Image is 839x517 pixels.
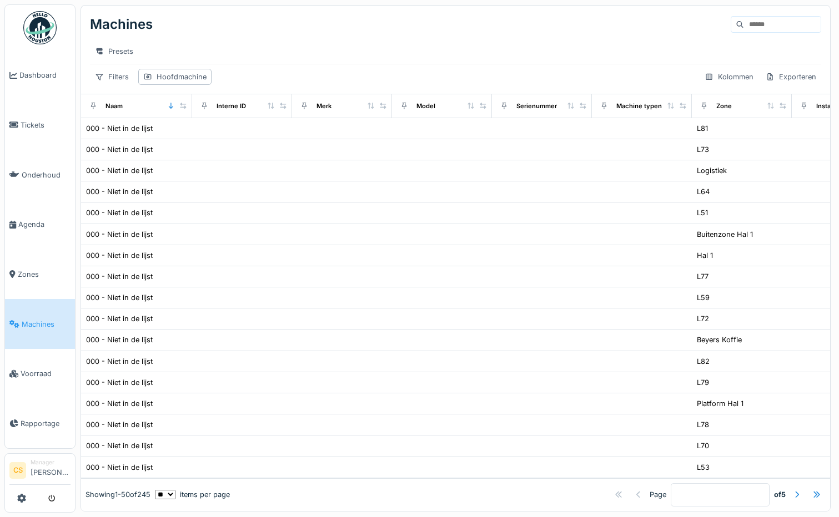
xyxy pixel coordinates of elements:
div: 000 - Niet in de lijst [86,356,153,367]
div: 000 - Niet in de lijst [86,377,153,388]
div: 000 - Niet in de lijst [86,419,153,430]
div: L51 [697,207,708,218]
li: CS [9,462,26,479]
div: L53 [697,462,710,473]
img: Badge_color-CXgf-gQk.svg [23,11,57,44]
div: Showing 1 - 50 of 245 [86,490,150,500]
div: Presets [90,43,138,59]
div: Model [416,102,435,111]
div: L70 [697,440,709,451]
div: Machines [90,10,153,39]
a: Agenda [5,200,75,250]
a: Voorraad [5,349,75,399]
div: Beyers Koffie [697,334,742,345]
div: L82 [697,356,710,367]
div: 000 - Niet in de lijst [86,313,153,324]
div: L64 [697,186,710,197]
span: Rapportage [21,418,71,429]
span: Dashboard [19,70,71,80]
div: 000 - Niet in de lijst [86,334,153,345]
div: Hoofdmachine [157,72,207,82]
div: Exporteren [761,69,821,85]
li: [PERSON_NAME] [31,458,71,482]
span: Zones [18,269,71,280]
a: Rapportage [5,399,75,449]
div: 000 - Niet in de lijst [86,165,153,176]
div: items per page [155,490,230,500]
div: Zone [716,102,732,111]
span: Onderhoud [22,170,71,180]
div: L81 [697,123,708,134]
div: Buitenzone Hal 1 [697,229,753,240]
div: Page [650,490,666,500]
a: Dashboard [5,50,75,100]
div: Hal 1 [697,250,713,261]
div: 000 - Niet in de lijst [86,398,153,409]
div: L72 [697,313,709,324]
div: L79 [697,377,709,388]
div: Kolommen [700,69,758,85]
div: 000 - Niet in de lijst [86,123,153,134]
a: CS Manager[PERSON_NAME] [9,458,71,485]
a: Onderhoud [5,150,75,200]
div: 000 - Niet in de lijst [86,186,153,197]
div: Interne ID [217,102,246,111]
div: 000 - Niet in de lijst [86,440,153,451]
a: Tickets [5,100,75,150]
div: L59 [697,292,710,303]
div: Filters [90,69,134,85]
div: L78 [697,419,709,430]
div: Serienummer [516,102,557,111]
div: Merk [316,102,331,111]
div: Machine typen [616,102,662,111]
div: 000 - Niet in de lijst [86,229,153,240]
a: Zones [5,250,75,300]
strong: of 5 [774,490,786,500]
div: Platform Hal 1 [697,398,743,409]
div: 000 - Niet in de lijst [86,144,153,155]
div: L73 [697,144,709,155]
span: Agenda [18,219,71,230]
div: 000 - Niet in de lijst [86,207,153,218]
div: Manager [31,458,71,467]
div: 000 - Niet in de lijst [86,462,153,473]
div: 000 - Niet in de lijst [86,271,153,282]
a: Machines [5,299,75,349]
span: Machines [22,319,71,330]
div: 000 - Niet in de lijst [86,292,153,303]
div: L77 [697,271,709,282]
div: Logistiek [697,165,727,176]
div: Naam [105,102,123,111]
span: Voorraad [21,368,71,379]
span: Tickets [21,120,71,130]
div: 000 - Niet in de lijst [86,250,153,261]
